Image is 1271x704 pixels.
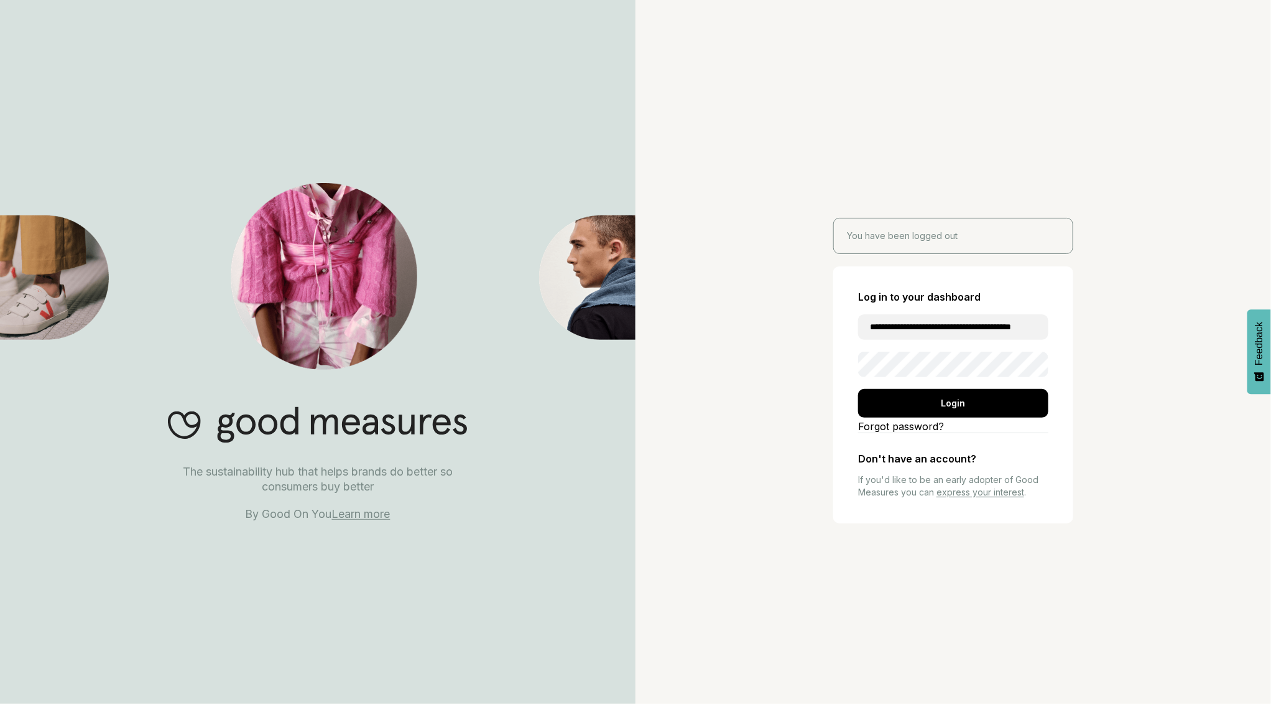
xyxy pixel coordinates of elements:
[231,183,417,370] img: Good Measures
[155,464,481,494] p: The sustainability hub that helps brands do better so consumers buy better
[1216,649,1259,692] iframe: Website support platform help button
[858,389,1048,418] div: Login
[168,406,468,443] img: Good Measures
[155,507,481,522] p: By Good On You
[1247,309,1271,394] button: Feedback - Show survey
[833,218,1073,254] div: You have been logged out
[1254,322,1265,365] span: Feedback
[936,487,1024,497] a: express your interest
[332,507,391,520] a: Learn more
[858,453,1048,465] h2: Don't have an account?
[539,215,635,340] img: Good Measures
[858,420,1048,433] a: Forgot password?
[858,291,1048,303] h2: Log in to your dashboard
[858,474,1048,499] p: If you'd like to be an early adopter of Good Measures you can .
